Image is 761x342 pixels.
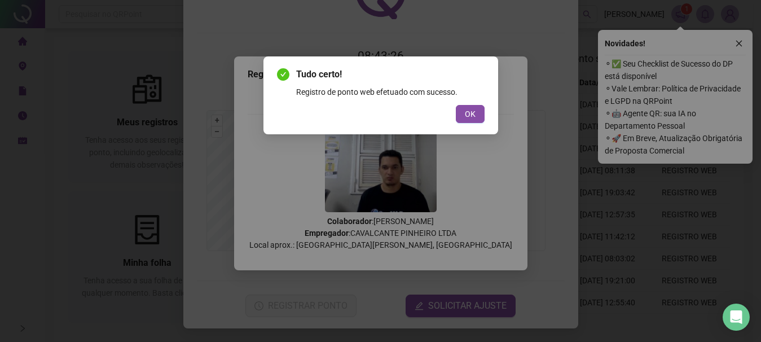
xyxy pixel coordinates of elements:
[723,304,750,331] div: Open Intercom Messenger
[456,105,485,123] button: OK
[296,68,485,81] span: Tudo certo!
[296,86,485,98] div: Registro de ponto web efetuado com sucesso.
[277,68,289,81] span: check-circle
[465,108,476,120] span: OK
